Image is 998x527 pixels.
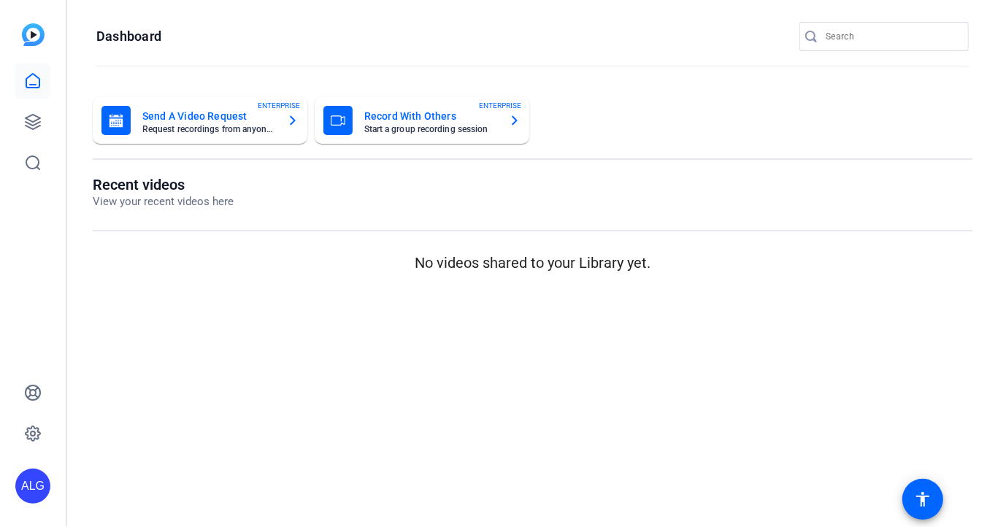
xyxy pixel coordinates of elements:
[480,100,522,111] span: ENTERPRISE
[826,28,957,45] input: Search
[22,23,45,46] img: blue-gradient.svg
[258,100,300,111] span: ENTERPRISE
[142,125,275,134] mat-card-subtitle: Request recordings from anyone, anywhere
[364,125,497,134] mat-card-subtitle: Start a group recording session
[364,107,497,125] mat-card-title: Record With Others
[93,176,234,193] h1: Recent videos
[914,491,932,508] mat-icon: accessibility
[142,107,275,125] mat-card-title: Send A Video Request
[315,97,529,144] button: Record With OthersStart a group recording sessionENTERPRISE
[96,28,161,45] h1: Dashboard
[93,97,307,144] button: Send A Video RequestRequest recordings from anyone, anywhereENTERPRISE
[93,193,234,210] p: View your recent videos here
[93,252,972,274] p: No videos shared to your Library yet.
[15,469,50,504] div: ALG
